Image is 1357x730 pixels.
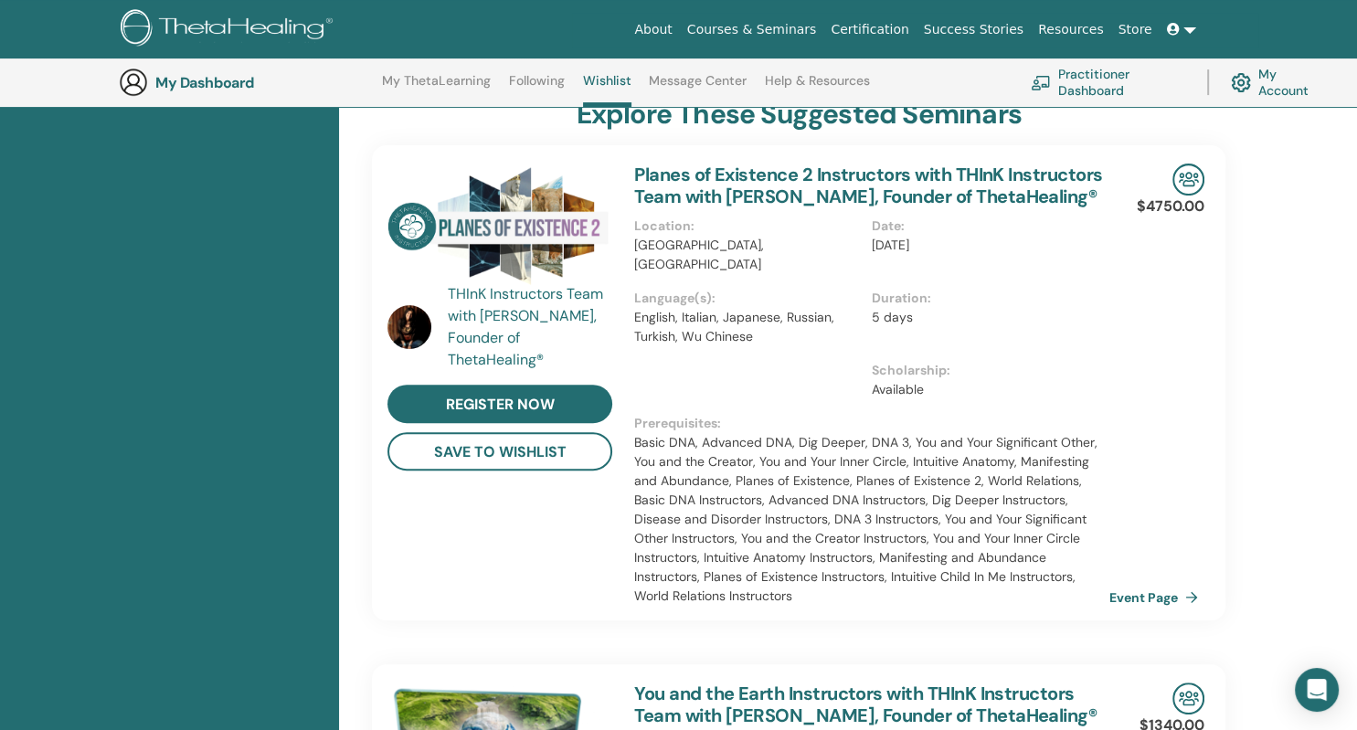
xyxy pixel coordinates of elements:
a: Resources [1031,13,1111,47]
a: Certification [823,13,916,47]
a: Planes of Existence 2 Instructors with THInK Instructors Team with [PERSON_NAME], Founder of Thet... [634,163,1102,208]
a: Following [509,73,565,102]
button: save to wishlist [387,432,612,471]
a: About [627,13,679,47]
a: My ThetaLearning [382,73,491,102]
p: Language(s) : [634,289,861,308]
p: $4750.00 [1137,196,1204,217]
p: Duration : [872,289,1098,308]
a: Event Page [1109,584,1205,611]
p: Scholarship : [872,361,1098,380]
img: cog.svg [1231,69,1251,97]
img: Planes of Existence 2 Instructors [387,164,612,289]
p: 5 days [872,308,1098,327]
a: Success Stories [917,13,1031,47]
p: [DATE] [872,236,1098,255]
p: [GEOGRAPHIC_DATA], [GEOGRAPHIC_DATA] [634,236,861,274]
a: register now [387,385,612,423]
span: register now [446,395,555,414]
img: In-Person Seminar [1172,164,1204,196]
p: Basic DNA, Advanced DNA, Dig Deeper, DNA 3, You and Your Significant Other, You and the Creator, ... [634,433,1109,606]
a: You and the Earth Instructors with THInK Instructors Team with [PERSON_NAME], Founder of ThetaHea... [634,682,1097,727]
a: THInK Instructors Team with [PERSON_NAME], Founder of ThetaHealing® [448,283,617,371]
a: Courses & Seminars [680,13,824,47]
img: chalkboard-teacher.svg [1031,75,1051,90]
div: Open Intercom Messenger [1295,668,1339,712]
a: Practitioner Dashboard [1031,62,1185,102]
img: logo.png [121,9,339,50]
img: generic-user-icon.jpg [119,68,148,97]
a: Message Center [649,73,747,102]
p: Location : [634,217,861,236]
img: In-Person Seminar [1172,682,1204,714]
p: Available [872,380,1098,399]
p: Date : [872,217,1098,236]
a: Wishlist [583,73,631,107]
a: Help & Resources [765,73,870,102]
h3: explore these suggested seminars [576,98,1021,131]
img: default.jpg [387,305,431,349]
p: English, Italian, Japanese, Russian, Turkish, Wu Chinese [634,308,861,346]
a: Store [1111,13,1160,47]
a: My Account [1231,62,1323,102]
p: Prerequisites : [634,414,1109,433]
h3: My Dashboard [155,74,338,91]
